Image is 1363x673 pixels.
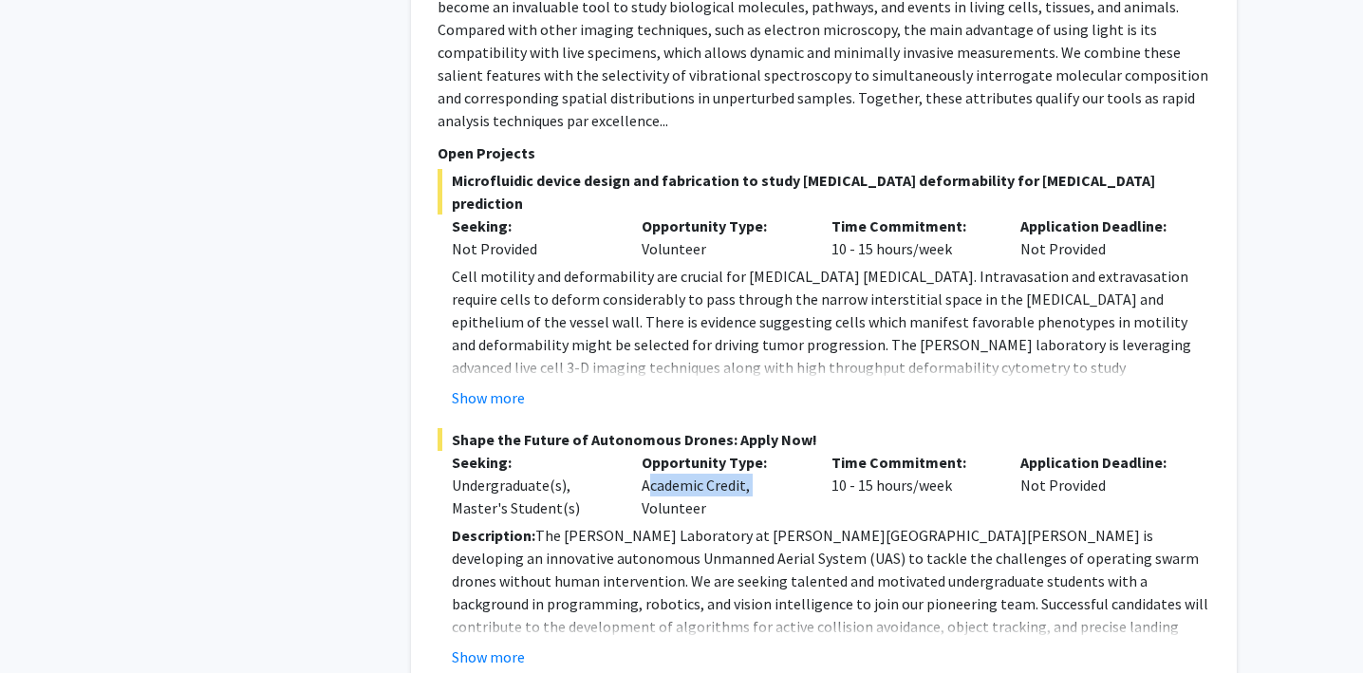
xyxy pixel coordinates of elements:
div: Not Provided [1006,215,1196,260]
div: Academic Credit, Volunteer [627,451,817,519]
div: 10 - 15 hours/week [817,215,1007,260]
iframe: Chat [14,588,81,659]
p: Opportunity Type: [642,215,803,237]
p: Time Commitment: [831,215,993,237]
div: Not Provided [1006,451,1196,519]
p: The [PERSON_NAME] Laboratory at [PERSON_NAME][GEOGRAPHIC_DATA][PERSON_NAME] is developing an inno... [452,524,1210,661]
div: Undergraduate(s), Master's Student(s) [452,474,613,519]
p: Seeking: [452,451,613,474]
strong: Description: [452,526,535,545]
button: Show more [452,386,525,409]
p: Open Projects [438,141,1210,164]
p: Cell motility and deformability are crucial for [MEDICAL_DATA] [MEDICAL_DATA]. Intravasation and ... [452,265,1210,402]
p: Seeking: [452,215,613,237]
p: Application Deadline: [1020,451,1182,474]
p: Application Deadline: [1020,215,1182,237]
span: Microfluidic device design and fabrication to study [MEDICAL_DATA] deformability for [MEDICAL_DAT... [438,169,1210,215]
span: Shape the Future of Autonomous Drones: Apply Now! [438,428,1210,451]
p: Opportunity Type: [642,451,803,474]
div: Not Provided [452,237,613,260]
button: Show more [452,645,525,668]
div: Volunteer [627,215,817,260]
p: Time Commitment: [831,451,993,474]
div: 10 - 15 hours/week [817,451,1007,519]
